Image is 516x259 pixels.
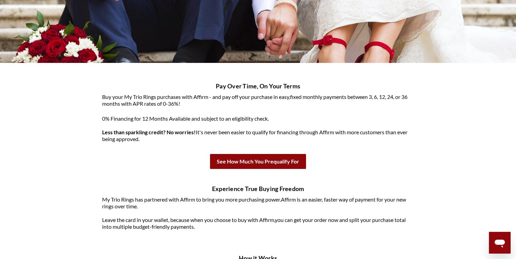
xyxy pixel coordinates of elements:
span: My Trio Rings has partnered with Affirm to bring you more purchasing power. [102,196,281,203]
span: Leave the card in your wallet, because when you choose to buy with Affirm, [102,217,275,223]
span: Affirm is an easier, faster way of payment for your new rings over time. [102,196,406,209]
span: 0% Financing for 12 Months Available and subject to an eligibility check. [102,115,269,122]
span: Buy your My Trio Rings purchases with Affirm - and pay off your purchase in easy, [102,93,290,100]
span: Experience True Buying Freedom [212,185,304,192]
span: Pay Over Time, On Your Terms [216,82,300,90]
b: See How Much You Prequalify For [210,154,306,169]
span: It's never been easier to qualify for financing through Affirm with more customers than ever bein... [102,129,407,142]
strong: Less than sparkling credit? No worries! [102,129,196,135]
a: See How Much You Prequalify For - Affirm Financing (opens in modal) [210,154,306,169]
span: you can get your order now and split your purchase total into multiple budget-friendly payments. [102,217,406,230]
iframe: Button to launch messaging window [489,232,511,254]
span: fixed monthly payments between 3, 6, 12, 24, or 36 months with APR rates of 0-36%! [102,93,407,107]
